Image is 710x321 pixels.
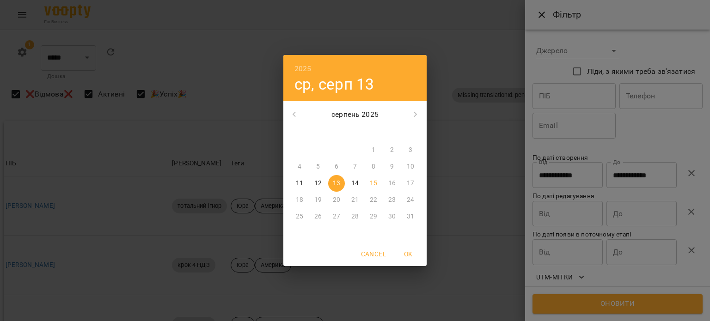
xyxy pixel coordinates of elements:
[291,128,308,137] span: пн
[402,128,419,137] span: нд
[361,248,386,260] span: Cancel
[351,179,359,188] p: 14
[333,179,340,188] p: 13
[294,75,374,94] button: ср, серп 13
[370,179,377,188] p: 15
[357,246,390,262] button: Cancel
[328,175,345,192] button: 13
[314,179,322,188] p: 12
[306,109,405,120] p: серпень 2025
[384,128,400,137] span: сб
[310,128,326,137] span: вт
[328,128,345,137] span: ср
[365,175,382,192] button: 15
[365,128,382,137] span: пт
[397,248,419,260] span: OK
[296,179,303,188] p: 11
[347,175,363,192] button: 14
[393,246,423,262] button: OK
[294,62,312,75] button: 2025
[347,128,363,137] span: чт
[291,175,308,192] button: 11
[310,175,326,192] button: 12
